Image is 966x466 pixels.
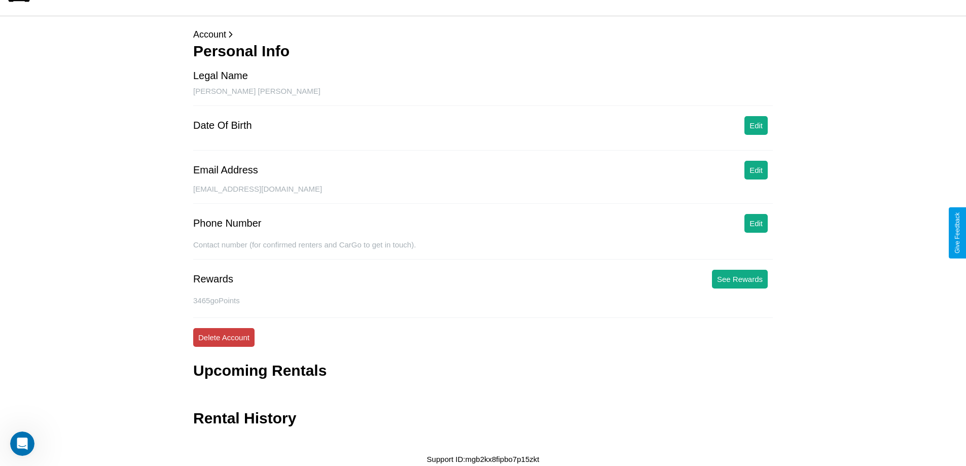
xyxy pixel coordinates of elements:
[10,432,34,456] iframe: Intercom live chat
[954,212,961,254] div: Give Feedback
[193,294,773,307] p: 3465 goPoints
[744,161,768,180] button: Edit
[193,273,233,285] div: Rewards
[193,218,262,229] div: Phone Number
[193,26,773,43] p: Account
[193,240,773,260] div: Contact number (for confirmed renters and CarGo to get in touch).
[744,214,768,233] button: Edit
[712,270,768,289] button: See Rewards
[427,452,540,466] p: Support ID: mgb2kx8fipbo7p15zkt
[193,87,773,106] div: [PERSON_NAME] [PERSON_NAME]
[193,328,255,347] button: Delete Account
[193,362,327,379] h3: Upcoming Rentals
[744,116,768,135] button: Edit
[193,120,252,131] div: Date Of Birth
[193,164,258,176] div: Email Address
[193,185,773,204] div: [EMAIL_ADDRESS][DOMAIN_NAME]
[193,410,296,427] h3: Rental History
[193,43,773,60] h3: Personal Info
[193,70,248,82] div: Legal Name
